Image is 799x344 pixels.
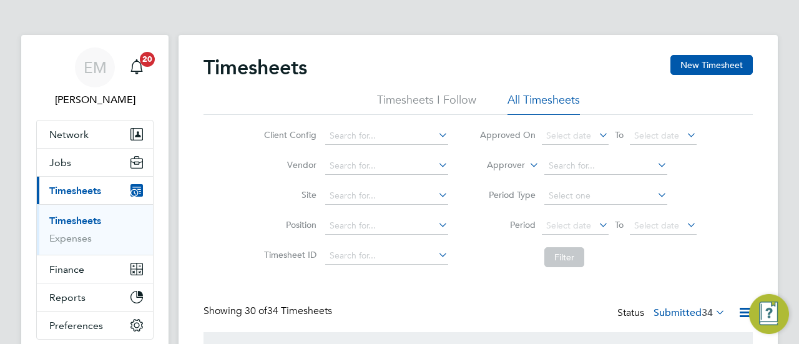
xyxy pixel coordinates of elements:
input: Search for... [325,247,448,265]
span: Elaine Mcguinness [36,92,154,107]
div: Showing [203,305,335,318]
button: Timesheets [37,177,153,204]
label: Vendor [260,159,316,170]
span: EM [84,59,107,76]
span: Select date [546,220,591,231]
button: Jobs [37,149,153,176]
button: New Timesheet [670,55,753,75]
label: Period [479,219,536,230]
button: Finance [37,255,153,283]
input: Search for... [325,217,448,235]
div: Status [617,305,728,322]
li: All Timesheets [507,92,580,115]
input: Search for... [325,157,448,175]
span: Select date [634,220,679,231]
span: 30 of [245,305,267,317]
label: Client Config [260,129,316,140]
span: Finance [49,263,84,275]
input: Search for... [325,187,448,205]
span: Reports [49,292,86,303]
a: 20 [124,47,149,87]
h2: Timesheets [203,55,307,80]
span: Jobs [49,157,71,169]
span: 20 [140,52,155,67]
a: EM[PERSON_NAME] [36,47,154,107]
div: Timesheets [37,204,153,255]
li: Timesheets I Follow [377,92,476,115]
input: Select one [544,187,667,205]
span: To [611,127,627,143]
label: Position [260,219,316,230]
span: Timesheets [49,185,101,197]
button: Engage Resource Center [749,294,789,334]
button: Network [37,120,153,148]
button: Reports [37,283,153,311]
a: Expenses [49,232,92,244]
label: Period Type [479,189,536,200]
span: Select date [546,130,591,141]
label: Submitted [654,307,725,319]
input: Search for... [544,157,667,175]
button: Preferences [37,312,153,339]
span: Select date [634,130,679,141]
label: Approver [469,159,525,172]
span: Preferences [49,320,103,332]
span: 34 [702,307,713,319]
span: Network [49,129,89,140]
span: To [611,217,627,233]
label: Timesheet ID [260,249,316,260]
label: Approved On [479,129,536,140]
input: Search for... [325,127,448,145]
button: Filter [544,247,584,267]
span: 34 Timesheets [245,305,332,317]
label: Site [260,189,316,200]
a: Timesheets [49,215,101,227]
